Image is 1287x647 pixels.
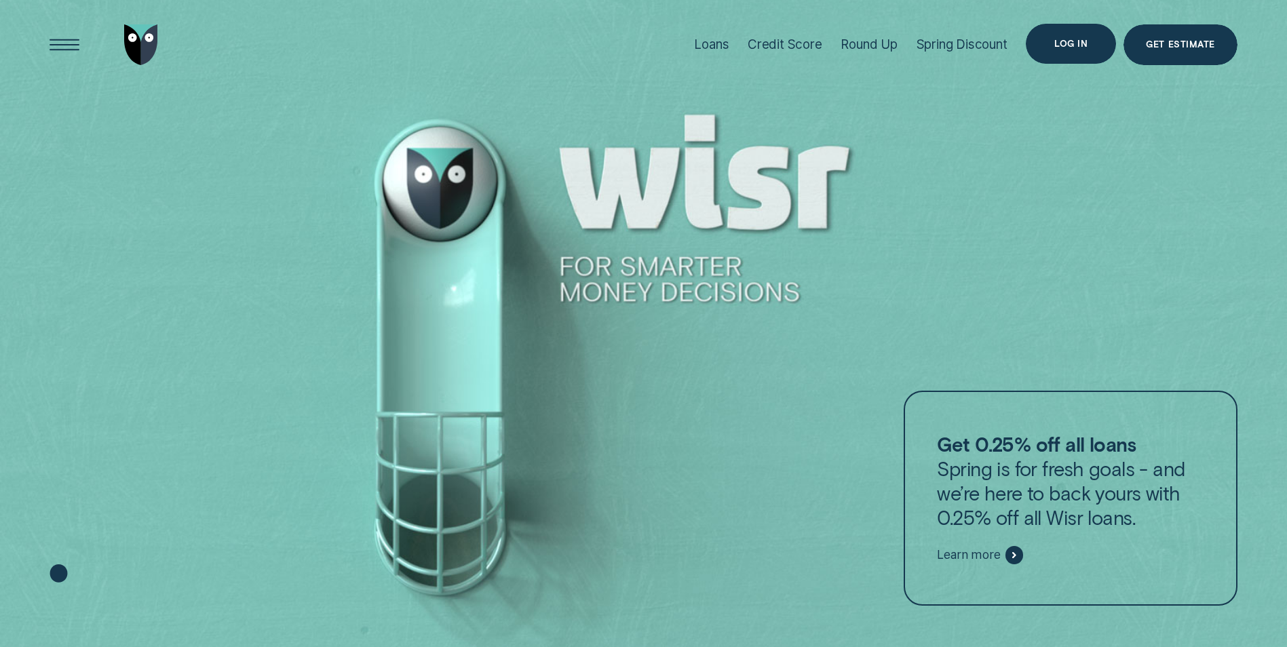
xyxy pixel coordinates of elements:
span: Learn more [937,547,1000,562]
div: Round Up [841,37,898,52]
div: Loans [694,37,729,52]
img: Wisr [124,24,158,65]
div: Credit Score [748,37,822,52]
div: Log in [1054,40,1088,48]
a: Get 0.25% off all loansSpring is for fresh goals - and we’re here to back yours with 0.25% off al... [904,391,1237,605]
a: Get Estimate [1123,24,1237,65]
p: Spring is for fresh goals - and we’re here to back yours with 0.25% off all Wisr loans. [937,432,1204,530]
button: Log in [1026,24,1116,64]
button: Open Menu [44,24,85,65]
div: Spring Discount [917,37,1007,52]
strong: Get 0.25% off all loans [937,432,1136,456]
